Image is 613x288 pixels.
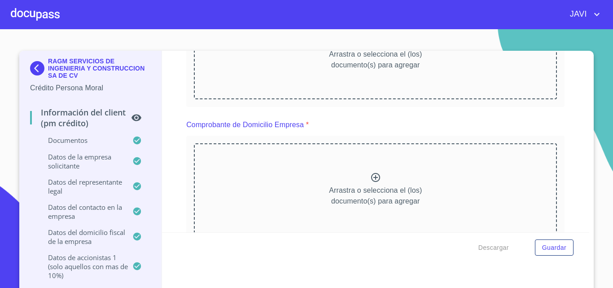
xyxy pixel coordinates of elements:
p: Datos de accionistas 1 (solo aquellos con mas de 10%) [30,253,132,280]
p: Crédito Persona Moral [30,83,151,93]
p: Datos del contacto en la empresa [30,203,132,221]
p: Datos del representante legal [30,177,132,195]
span: Descargar [478,242,509,253]
p: Comprobante de Domicilio Empresa [186,120,304,130]
button: Guardar [535,239,574,256]
span: Guardar [542,242,566,253]
p: Información del Client (PM crédito) [30,107,131,128]
p: Datos del domicilio fiscal de la empresa [30,228,132,246]
p: Documentos [30,136,132,145]
p: Datos de la empresa solicitante [30,152,132,170]
span: JAVI [563,7,591,22]
img: Docupass spot blue [30,61,48,75]
button: Descargar [475,239,512,256]
div: RAGM SERVICIOS DE INGENIERIA Y CONSTRUCCION SA DE CV [30,58,151,83]
p: RAGM SERVICIOS DE INGENIERIA Y CONSTRUCCION SA DE CV [48,58,151,79]
p: Arrastra o selecciona el (los) documento(s) para agregar [329,185,422,207]
button: account of current user [563,7,602,22]
p: Arrastra o selecciona el (los) documento(s) para agregar [329,49,422,71]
